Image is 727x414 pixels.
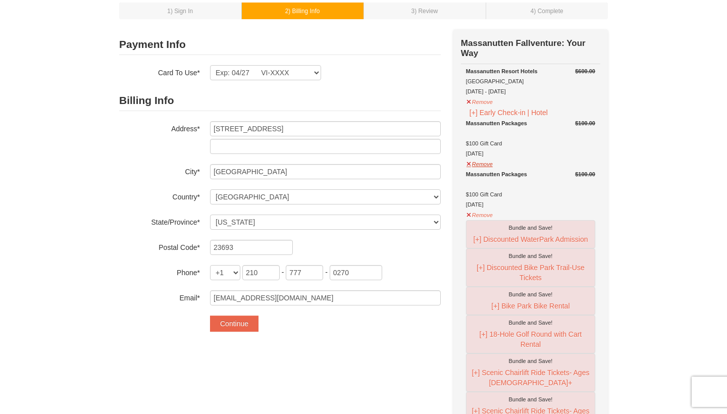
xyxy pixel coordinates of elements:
[119,164,200,177] label: City*
[210,121,441,136] input: Billing Info
[466,118,595,159] div: $100 Gift Card [DATE]
[325,268,328,276] span: -
[534,8,563,15] span: ) Complete
[288,8,320,15] span: ) Billing Info
[210,290,441,305] input: Email
[469,233,593,246] button: [+] Discounted WaterPark Admission
[575,68,595,74] del: $600.00
[466,169,595,210] div: $100 Gift Card [DATE]
[119,265,200,278] label: Phone*
[466,68,538,74] strong: Massanutten Resort Hotels
[119,290,200,303] label: Email*
[282,268,284,276] span: -
[469,366,593,389] button: [+] Scenic Chairlift Ride Tickets- Ages [DEMOGRAPHIC_DATA]+
[469,223,593,233] div: Bundle and Save!
[469,328,593,351] button: [+] 18-Hole Golf Round with Cart Rental
[466,94,493,107] button: Remove
[466,118,595,128] div: Massanutten Packages
[469,251,593,261] div: Bundle and Save!
[469,394,593,404] div: Bundle and Save!
[469,299,593,313] button: [+] Bike Park Bike Rental
[210,240,293,255] input: Postal Code
[414,8,438,15] span: ) Review
[411,8,438,15] small: 3
[469,356,593,366] div: Bundle and Save!
[466,107,551,118] button: [+] Early Check-in | Hotel
[171,8,193,15] span: ) Sign In
[531,8,563,15] small: 4
[466,157,493,169] button: Remove
[119,240,200,252] label: Postal Code*
[469,261,593,284] button: [+] Discounted Bike Park Trail-Use Tickets
[167,8,193,15] small: 1
[210,164,441,179] input: City
[469,318,593,328] div: Bundle and Save!
[119,65,200,78] label: Card To Use*
[466,169,595,179] div: Massanutten Packages
[210,316,258,332] button: Continue
[466,208,493,220] button: Remove
[461,38,586,58] strong: Massanutten Fallventure: Your Way
[119,34,441,55] h2: Payment Info
[466,66,595,96] div: [GEOGRAPHIC_DATA] [DATE] - [DATE]
[119,215,200,227] label: State/Province*
[119,90,441,111] h2: Billing Info
[119,189,200,202] label: Country*
[119,121,200,134] label: Address*
[242,265,280,280] input: xxx
[575,120,595,126] del: $100.00
[469,289,593,299] div: Bundle and Save!
[330,265,382,280] input: xxxx
[575,171,595,177] del: $100.00
[285,8,320,15] small: 2
[286,265,323,280] input: xxx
